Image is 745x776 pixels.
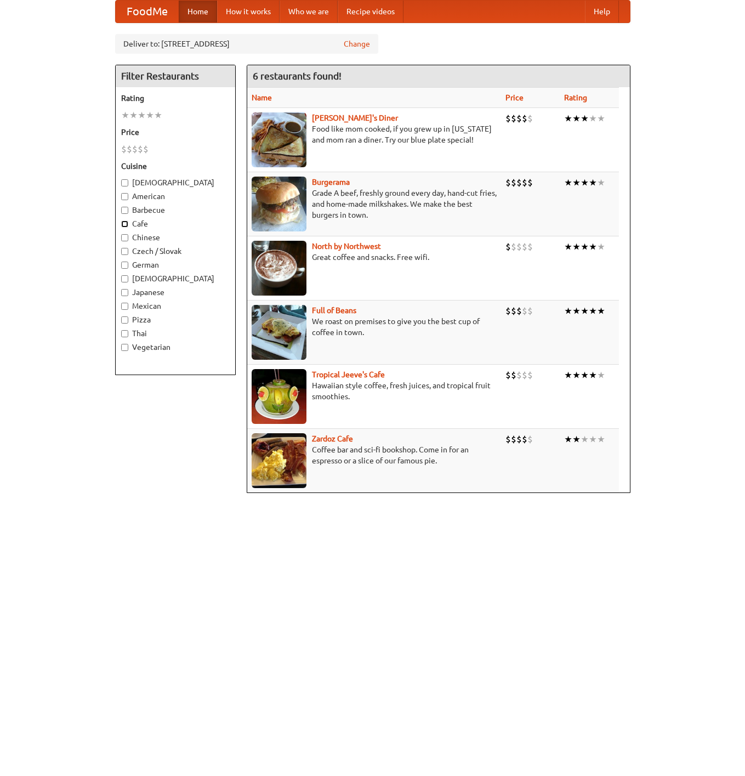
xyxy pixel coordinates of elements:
[527,177,533,189] li: $
[312,434,353,443] a: Zardoz Cafe
[252,444,497,466] p: Coffee bar and sci-fi bookshop. Come in for an espresso or a slice of our famous pie.
[585,1,619,22] a: Help
[138,109,146,121] li: ★
[121,205,230,216] label: Barbecue
[505,112,511,124] li: $
[572,433,581,445] li: ★
[597,112,605,124] li: ★
[121,193,128,200] input: American
[516,177,522,189] li: $
[564,93,587,102] a: Rating
[338,1,403,22] a: Recipe videos
[522,241,527,253] li: $
[511,433,516,445] li: $
[121,232,230,243] label: Chinese
[511,305,516,317] li: $
[505,93,524,102] a: Price
[522,112,527,124] li: $
[572,369,581,381] li: ★
[564,112,572,124] li: ★
[121,262,128,269] input: German
[312,306,356,315] a: Full of Beans
[527,433,533,445] li: $
[121,289,128,296] input: Japanese
[589,433,597,445] li: ★
[121,344,128,351] input: Vegetarian
[581,177,589,189] li: ★
[581,305,589,317] li: ★
[589,112,597,124] li: ★
[121,109,129,121] li: ★
[121,314,230,325] label: Pizza
[121,287,230,298] label: Japanese
[522,177,527,189] li: $
[252,433,306,488] img: zardoz.jpg
[121,303,128,310] input: Mexican
[522,433,527,445] li: $
[252,252,497,263] p: Great coffee and snacks. Free wifi.
[121,161,230,172] h5: Cuisine
[527,305,533,317] li: $
[516,369,522,381] li: $
[589,369,597,381] li: ★
[116,65,235,87] h4: Filter Restaurants
[280,1,338,22] a: Who we are
[597,305,605,317] li: ★
[344,38,370,49] a: Change
[589,241,597,253] li: ★
[121,246,230,257] label: Czech / Slovak
[252,93,272,102] a: Name
[516,112,522,124] li: $
[129,109,138,121] li: ★
[505,369,511,381] li: $
[252,380,497,402] p: Hawaiian style coffee, fresh juices, and tropical fruit smoothies.
[312,242,381,251] a: North by Northwest
[115,34,378,54] div: Deliver to: [STREET_ADDRESS]
[121,177,230,188] label: [DEMOGRAPHIC_DATA]
[116,1,179,22] a: FoodMe
[511,369,516,381] li: $
[581,241,589,253] li: ★
[589,177,597,189] li: ★
[505,305,511,317] li: $
[312,370,385,379] b: Tropical Jeeve's Cafe
[121,127,230,138] h5: Price
[121,191,230,202] label: American
[511,177,516,189] li: $
[564,433,572,445] li: ★
[597,241,605,253] li: ★
[252,177,306,231] img: burgerama.jpg
[217,1,280,22] a: How it works
[253,71,342,81] ng-pluralize: 6 restaurants found!
[597,369,605,381] li: ★
[597,177,605,189] li: ★
[179,1,217,22] a: Home
[154,109,162,121] li: ★
[527,369,533,381] li: $
[572,241,581,253] li: ★
[572,112,581,124] li: ★
[505,177,511,189] li: $
[581,112,589,124] li: ★
[121,259,230,270] label: German
[121,234,128,241] input: Chinese
[252,112,306,167] img: sallys.jpg
[121,342,230,353] label: Vegetarian
[121,218,230,229] label: Cafe
[121,220,128,228] input: Cafe
[121,330,128,337] input: Thai
[522,305,527,317] li: $
[581,369,589,381] li: ★
[527,112,533,124] li: $
[516,305,522,317] li: $
[121,248,128,255] input: Czech / Slovak
[597,433,605,445] li: ★
[312,178,350,186] b: Burgerama
[121,275,128,282] input: [DEMOGRAPHIC_DATA]
[252,241,306,296] img: north.jpg
[589,305,597,317] li: ★
[252,369,306,424] img: jeeves.jpg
